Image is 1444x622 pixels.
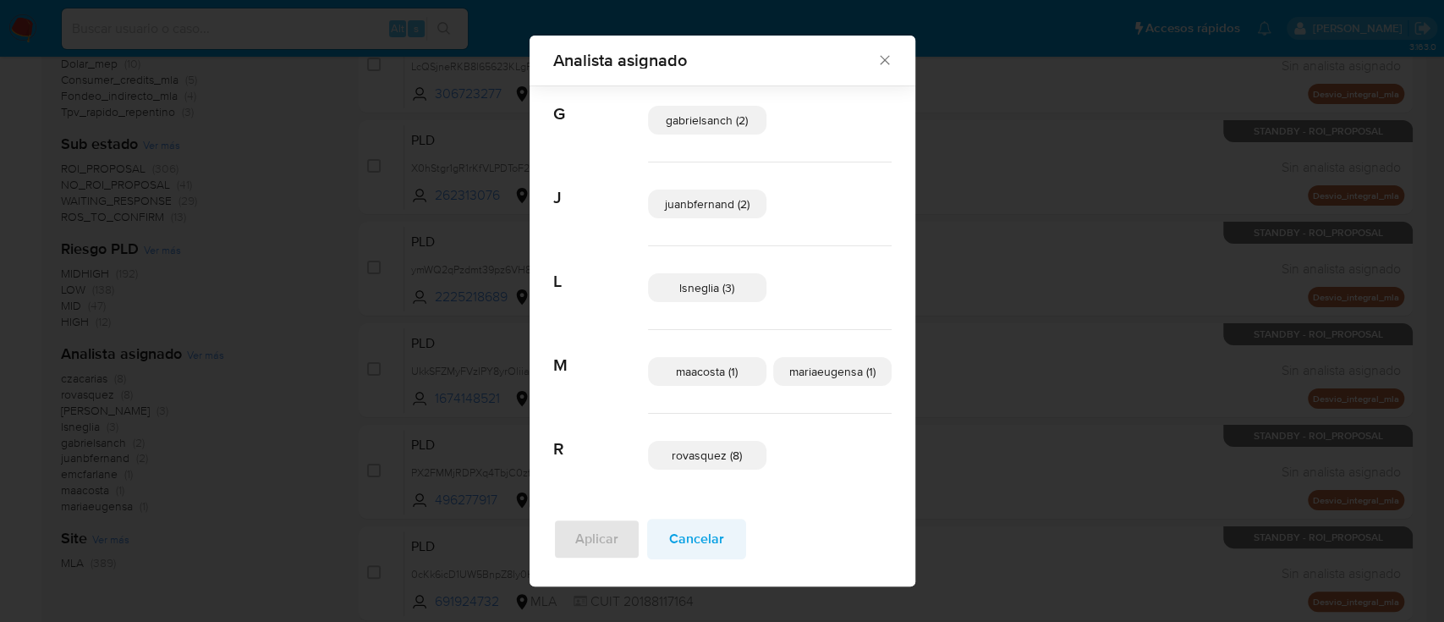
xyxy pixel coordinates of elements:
[665,195,749,212] span: juanbfernand (2)
[553,246,648,292] span: L
[647,519,746,559] button: Cancelar
[553,162,648,208] span: J
[648,357,766,386] div: maacosta (1)
[773,357,892,386] div: mariaeugensa (1)
[648,106,766,135] div: gabrielsanch (2)
[789,363,876,380] span: mariaeugensa (1)
[669,520,724,558] span: Cancelar
[679,279,734,296] span: lsneglia (3)
[648,273,766,302] div: lsneglia (3)
[676,363,738,380] span: maacosta (1)
[666,112,748,129] span: gabrielsanch (2)
[553,52,877,69] span: Analista asignado
[553,330,648,376] span: M
[648,190,766,218] div: juanbfernand (2)
[672,447,742,464] span: rovasquez (8)
[648,441,766,470] div: rovasquez (8)
[553,79,648,124] span: G
[876,52,892,67] button: Cerrar
[553,414,648,460] span: R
